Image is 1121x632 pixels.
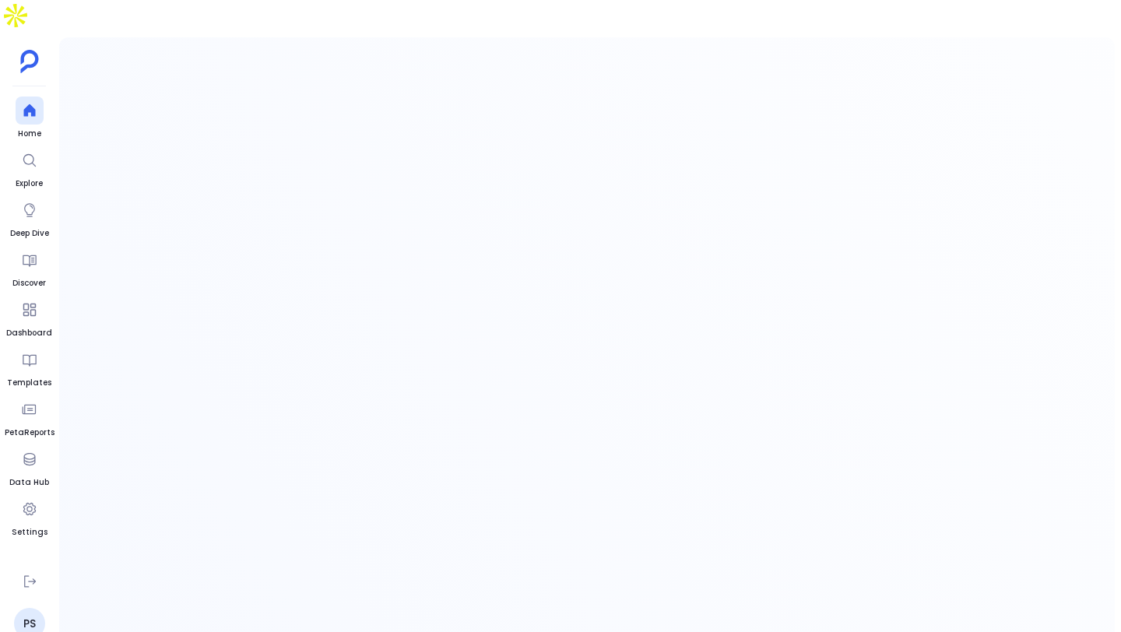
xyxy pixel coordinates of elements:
[16,97,44,140] a: Home
[6,327,52,339] span: Dashboard
[16,128,44,140] span: Home
[16,177,44,190] span: Explore
[12,246,46,290] a: Discover
[10,196,49,240] a: Deep Dive
[12,526,47,539] span: Settings
[5,395,54,439] a: PetaReports
[5,427,54,439] span: PetaReports
[7,346,51,389] a: Templates
[9,445,49,489] a: Data Hub
[16,146,44,190] a: Explore
[10,227,49,240] span: Deep Dive
[9,476,49,489] span: Data Hub
[7,377,51,389] span: Templates
[20,50,39,73] img: petavue logo
[12,495,47,539] a: Settings
[6,296,52,339] a: Dashboard
[12,277,46,290] span: Discover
